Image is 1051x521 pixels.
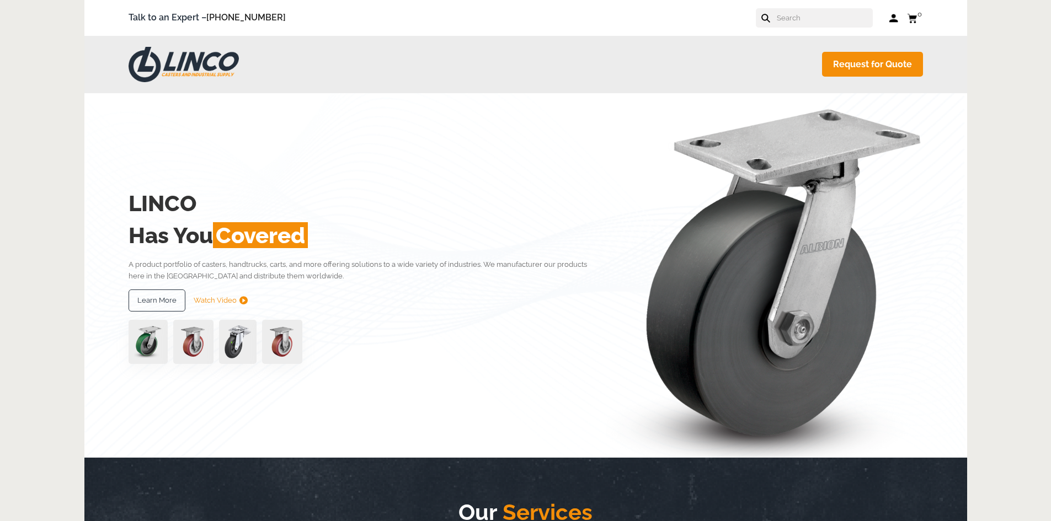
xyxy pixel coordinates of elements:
img: LINCO CASTERS & INDUSTRIAL SUPPLY [129,47,239,82]
img: subtract.png [239,296,248,304]
img: linco_caster [606,93,923,458]
span: 0 [917,10,922,18]
h2: LINCO [129,187,604,219]
img: capture-59611-removebg-preview-1.png [262,320,302,364]
a: Learn More [129,289,185,311]
a: 0 [907,11,923,25]
img: lvwpp200rst849959jpg-30522-removebg-preview-1.png [219,320,257,364]
img: pn3orx8a-94725-1-1-.png [129,320,168,364]
h2: Has You [129,219,604,251]
a: Watch Video [194,289,248,311]
input: Search [776,8,873,28]
a: [PHONE_NUMBER] [206,12,286,23]
span: Covered [213,222,308,248]
span: Talk to an Expert – [129,10,286,25]
img: capture-59611-removebg-preview-1.png [173,320,214,364]
a: Request for Quote [822,52,923,77]
a: Log in [889,13,899,24]
p: A product portfolio of casters, handtrucks, carts, and more offering solutions to a wide variety ... [129,259,604,282]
